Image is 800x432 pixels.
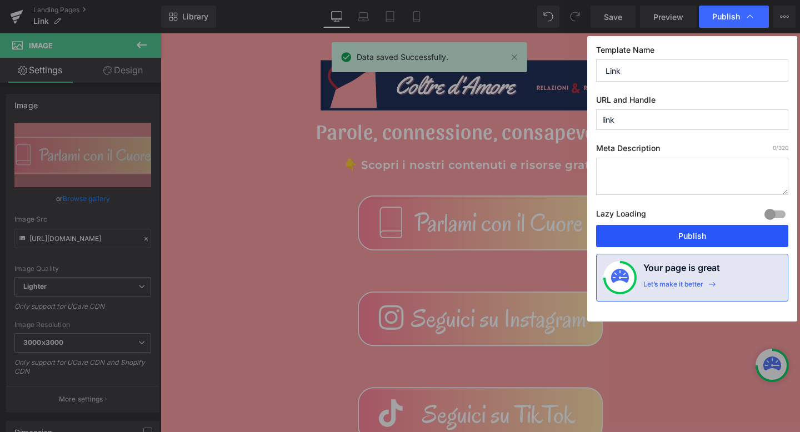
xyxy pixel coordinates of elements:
button: Publish [596,225,788,247]
label: Template Name [596,45,788,59]
span: 0 [773,144,776,151]
label: Lazy Loading [596,207,646,225]
span: Publish [712,12,740,22]
div: Let’s make it better [643,280,703,294]
h4: Your page is great [643,261,720,280]
label: Meta Description [596,143,788,158]
p: 👇 Scopri i nostri contenuti e risorse gratuite! [56,128,617,149]
span: /320 [773,144,788,151]
label: URL and Handle [596,95,788,109]
img: onboarding-status.svg [611,269,629,287]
